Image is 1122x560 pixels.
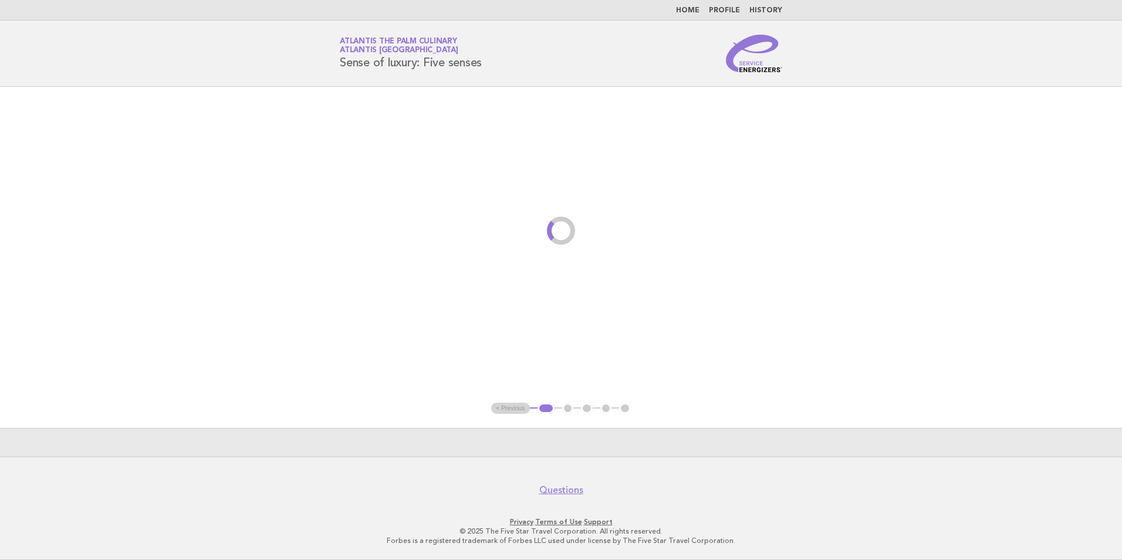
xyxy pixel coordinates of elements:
[676,7,699,14] a: Home
[539,484,583,496] a: Questions
[202,517,920,527] p: · ·
[202,527,920,536] p: © 2025 The Five Star Travel Corporation. All rights reserved.
[749,7,782,14] a: History
[535,518,582,526] a: Terms of Use
[340,38,482,69] h1: Sense of luxury: Five senses
[340,38,458,54] a: Atlantis The Palm CulinaryAtlantis [GEOGRAPHIC_DATA]
[202,536,920,545] p: Forbes is a registered trademark of Forbes LLC used under license by The Five Star Travel Corpora...
[510,518,533,526] a: Privacy
[709,7,740,14] a: Profile
[726,35,782,72] img: Service Energizers
[340,47,458,55] span: Atlantis [GEOGRAPHIC_DATA]
[584,518,613,526] a: Support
